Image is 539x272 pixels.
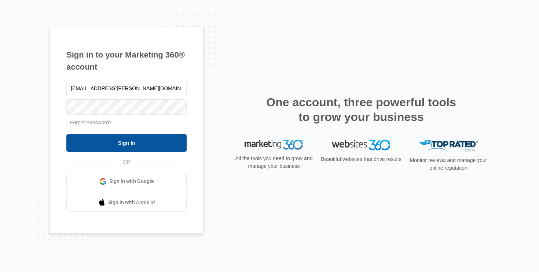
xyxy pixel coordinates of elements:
span: Sign in with Apple Id [108,199,155,206]
span: Sign in with Google [109,177,154,185]
img: website_grey.svg [12,19,18,25]
p: Monitor reviews and manage your online reputation [407,157,489,172]
div: Keywords by Traffic [81,43,124,48]
a: Sign in with Apple Id [66,194,187,212]
img: Websites 360 [332,140,390,150]
img: logo_orange.svg [12,12,18,18]
div: Domain Overview [28,43,66,48]
img: Top Rated Local [419,140,478,152]
div: Domain: [DOMAIN_NAME] [19,19,81,25]
img: tab_keywords_by_traffic_grey.svg [73,43,79,48]
img: tab_domain_overview_orange.svg [20,43,26,48]
h2: One account, three powerful tools to grow your business [264,95,458,124]
p: All the tools you need to grow and manage your business [233,155,315,170]
input: Email [66,81,187,96]
div: v 4.0.25 [21,12,36,18]
a: Sign in with Google [66,173,187,190]
input: Sign In [66,134,187,152]
h1: Sign in to your Marketing 360® account [66,49,187,73]
span: OR [118,158,136,166]
a: Forgot Password? [70,120,112,125]
p: Beautiful websites that drive results [320,155,402,163]
img: Marketing 360 [245,140,303,150]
